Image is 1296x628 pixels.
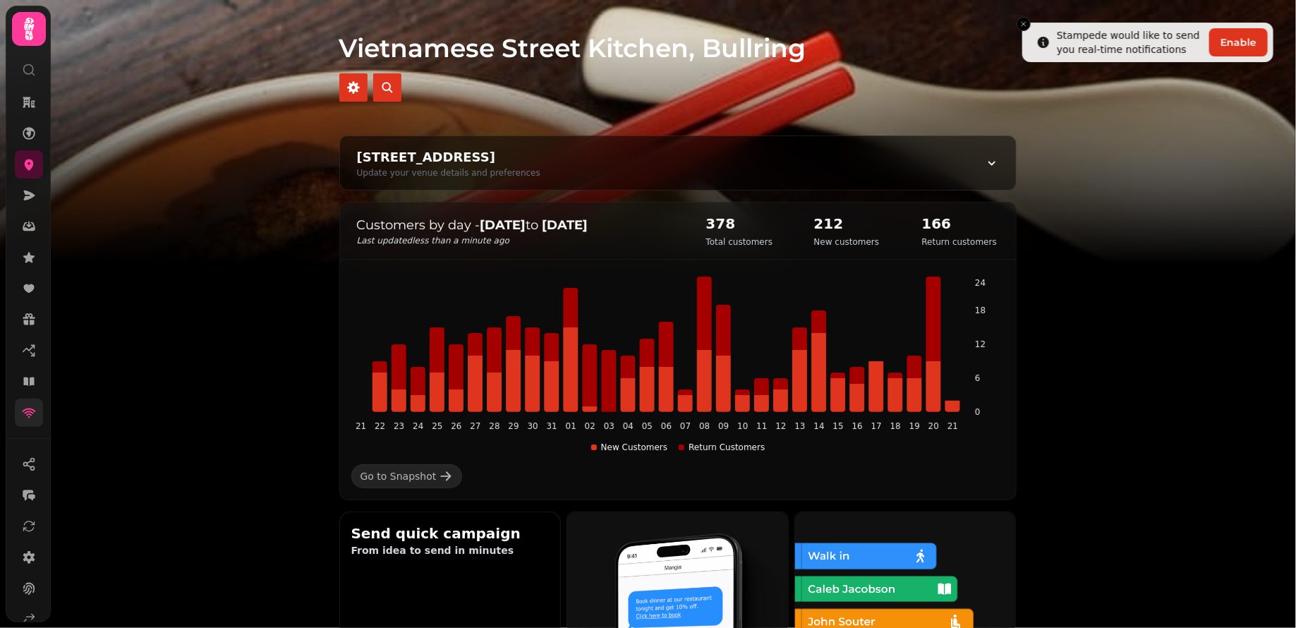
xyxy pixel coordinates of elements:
[357,147,540,167] div: [STREET_ADDRESS]
[871,421,881,431] tspan: 17
[1017,17,1031,31] button: Close toast
[470,421,480,431] tspan: 27
[357,235,678,246] p: Last updated less than a minute ago
[975,339,986,349] tspan: 12
[718,421,729,431] tspan: 09
[706,236,773,248] p: Total customers
[603,421,614,431] tspan: 03
[480,217,526,233] strong: [DATE]
[947,421,957,431] tspan: 21
[928,421,938,431] tspan: 20
[909,421,919,431] tspan: 19
[527,421,538,431] tspan: 30
[814,236,880,248] p: New customers
[794,421,805,431] tspan: 13
[699,421,710,431] tspan: 08
[756,421,767,431] tspan: 11
[975,407,981,417] tspan: 0
[890,421,900,431] tspan: 18
[508,421,519,431] tspan: 29
[922,214,997,234] h2: 166
[737,421,748,431] tspan: 10
[546,421,557,431] tspan: 31
[814,214,880,234] h2: 212
[374,421,384,431] tspan: 22
[852,421,862,431] tspan: 16
[680,421,691,431] tspan: 07
[565,421,576,431] tspan: 01
[591,442,668,453] div: New Customers
[922,236,997,248] p: Return customers
[1057,28,1204,56] div: Stampede would like to send you real-time notifications
[975,306,986,315] tspan: 18
[357,167,540,179] div: Update your venue details and preferences
[975,278,986,288] tspan: 24
[1209,28,1268,56] button: Enable
[413,421,423,431] tspan: 24
[975,373,981,383] tspan: 6
[351,464,463,488] a: Go to Snapshot
[622,421,633,431] tspan: 04
[451,421,461,431] tspan: 26
[660,421,671,431] tspan: 06
[394,421,404,431] tspan: 23
[489,421,499,431] tspan: 28
[584,421,595,431] tspan: 02
[813,421,824,431] tspan: 14
[706,214,773,234] h2: 378
[361,469,437,483] div: Go to Snapshot
[775,421,786,431] tspan: 12
[351,524,550,543] h2: Send quick campaign
[641,421,652,431] tspan: 05
[357,215,678,235] p: Customers by day - to
[432,421,442,431] tspan: 25
[832,421,843,431] tspan: 15
[355,421,365,431] tspan: 21
[351,543,550,557] p: From idea to send in minutes
[543,217,588,233] strong: [DATE]
[679,442,765,453] div: Return Customers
